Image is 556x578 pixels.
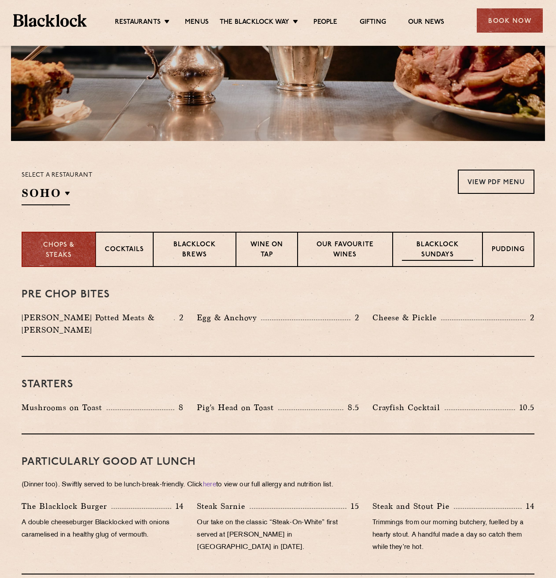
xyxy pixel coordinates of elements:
[360,18,386,28] a: Gifting
[31,241,86,260] p: Chops & Steaks
[245,240,288,261] p: Wine on Tap
[22,456,534,468] h3: PARTICULARLY GOOD AT LUNCH
[22,500,111,512] p: The Blacklock Burger
[477,8,543,33] div: Book Now
[402,240,473,261] p: Blacklock Sundays
[197,500,250,512] p: Steak Sarnie
[408,18,445,28] a: Our News
[22,185,70,205] h2: SOHO
[197,401,278,414] p: Pig's Head on Toast
[22,379,534,390] h3: Starters
[203,482,216,488] a: here
[174,402,184,413] p: 8
[372,401,445,414] p: Crayfish Cocktail
[350,312,359,323] p: 2
[458,170,534,194] a: View PDF Menu
[307,240,383,261] p: Our favourite wines
[515,402,534,413] p: 10.5
[22,311,174,336] p: [PERSON_NAME] Potted Meats & [PERSON_NAME]
[22,289,534,300] h3: Pre Chop Bites
[22,401,107,414] p: Mushrooms on Toast
[526,312,534,323] p: 2
[220,18,289,28] a: The Blacklock Way
[372,500,454,512] p: Steak and Stout Pie
[13,14,87,26] img: BL_Textured_Logo-footer-cropped.svg
[22,517,184,541] p: A double cheeseburger Blacklocked with onions caramelised in a healthy glug of vermouth.
[171,500,184,512] p: 14
[185,18,209,28] a: Menus
[372,517,534,554] p: Trimmings from our morning butchery, fuelled by a hearty stout. A handful made a day so catch the...
[346,500,359,512] p: 15
[492,245,525,256] p: Pudding
[343,402,359,413] p: 8.5
[115,18,161,28] a: Restaurants
[22,479,534,491] p: (Dinner too). Swiftly served to be lunch-break-friendly. Click to view our full allergy and nutri...
[175,312,184,323] p: 2
[197,311,261,324] p: Egg & Anchovy
[197,517,359,554] p: Our take on the classic “Steak-On-White” first served at [PERSON_NAME] in [GEOGRAPHIC_DATA] in [D...
[105,245,144,256] p: Cocktails
[22,170,92,181] p: Select a restaurant
[372,311,441,324] p: Cheese & Pickle
[522,500,534,512] p: 14
[313,18,337,28] a: People
[162,240,227,261] p: Blacklock Brews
